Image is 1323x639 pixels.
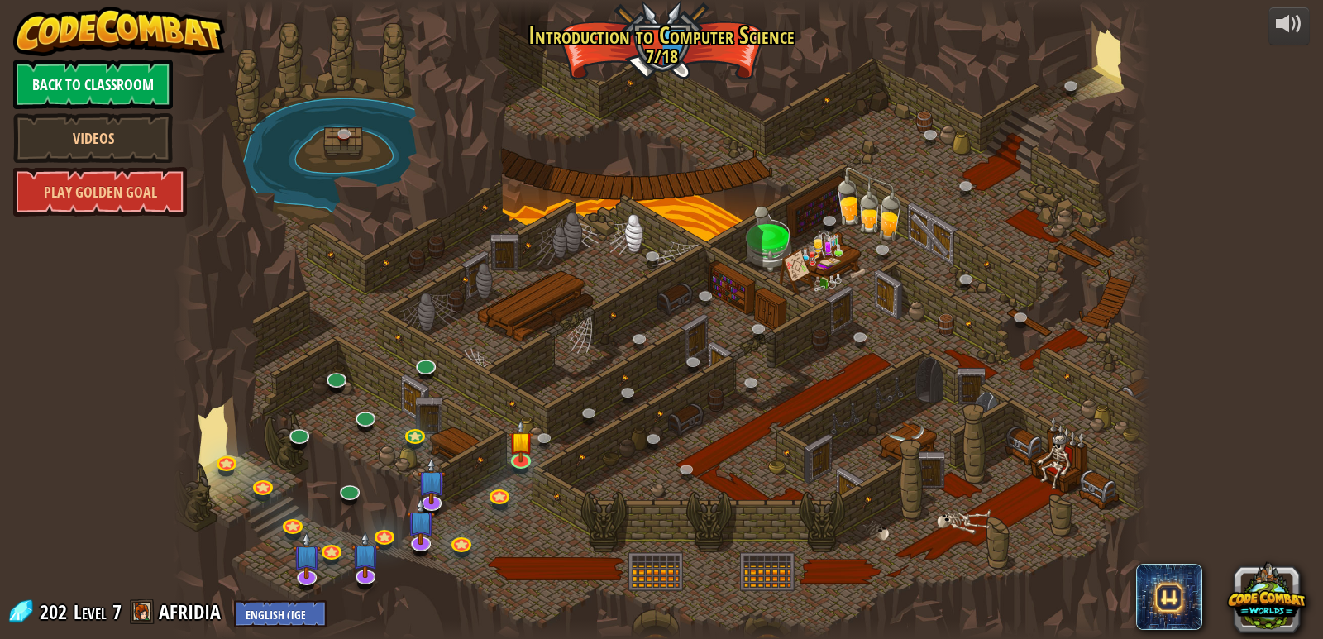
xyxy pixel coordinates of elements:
a: Back to Classroom [13,60,173,109]
span: 202 [40,598,72,625]
img: level-banner-unstarted-subscriber.png [418,457,445,504]
a: Videos [13,113,173,163]
img: level-banner-unstarted-subscriber.png [351,531,379,578]
img: CodeCombat - Learn how to code by playing a game [13,7,225,56]
a: AFRIDIA [159,598,226,625]
img: level-banner-unstarted-subscriber.png [293,532,320,579]
span: Level [74,598,107,626]
span: 7 [112,598,122,625]
img: level-banner-unstarted-subscriber.png [407,498,434,545]
button: Adjust volume [1268,7,1310,45]
a: Play Golden Goal [13,167,187,217]
img: level-banner-started.png [509,420,533,463]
